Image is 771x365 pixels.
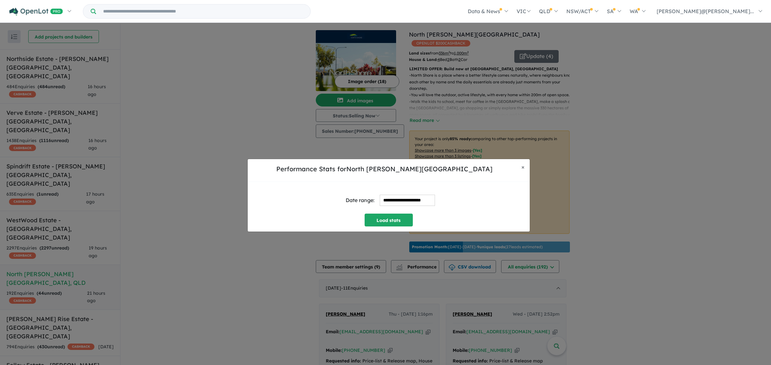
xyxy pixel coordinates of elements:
span: [PERSON_NAME]@[PERSON_NAME]... [657,8,754,14]
button: Load stats [365,214,413,226]
input: Try estate name, suburb, builder or developer [97,4,309,18]
h5: Performance Stats for North [PERSON_NAME][GEOGRAPHIC_DATA] [253,164,516,174]
div: Date range: [346,196,375,205]
img: Openlot PRO Logo White [9,8,63,16]
span: × [521,163,525,171]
